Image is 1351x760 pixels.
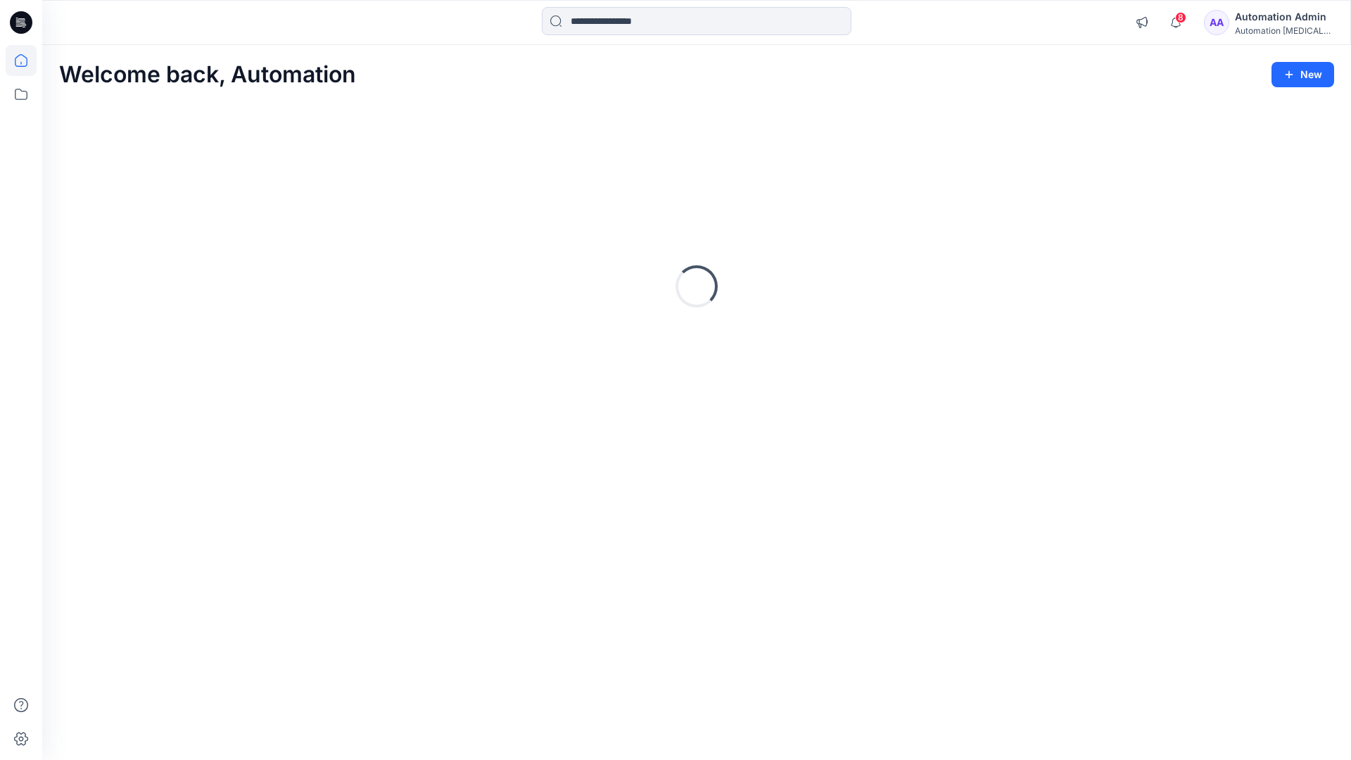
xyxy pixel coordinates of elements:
[1271,62,1334,87] button: New
[59,62,356,88] h2: Welcome back, Automation
[1204,10,1229,35] div: AA
[1235,25,1333,36] div: Automation [MEDICAL_DATA]...
[1235,8,1333,25] div: Automation Admin
[1175,12,1186,23] span: 8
